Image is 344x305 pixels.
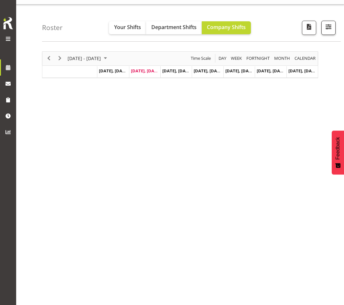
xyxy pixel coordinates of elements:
span: Fortnight [246,54,270,62]
h4: Roster [42,24,63,31]
span: calendar [294,54,316,62]
button: Your Shifts [109,21,146,34]
button: August 2025 [67,54,110,62]
button: Next [56,54,64,62]
button: Timeline Week [230,54,243,62]
span: [DATE], [DATE] [194,68,223,74]
span: [DATE], [DATE] [99,68,128,74]
span: Week [230,54,242,62]
button: Department Shifts [146,21,202,34]
button: Previous [45,54,53,62]
div: next period [54,52,65,65]
div: previous period [43,52,54,65]
button: Timeline Month [273,54,291,62]
span: [DATE], [DATE] [257,68,286,74]
span: [DATE] - [DATE] [67,54,102,62]
img: Rosterit icon logo [2,16,15,30]
span: Time Scale [190,54,211,62]
div: Timeline Week of August 19, 2025 [42,51,318,78]
div: August 18 - 24, 2025 [65,52,111,65]
button: Download a PDF of the roster according to the set date range. [302,21,316,35]
button: Feedback - Show survey [332,131,344,174]
span: Department Shifts [151,24,197,31]
button: Timeline Day [218,54,228,62]
button: Company Shifts [202,21,251,34]
span: Company Shifts [207,24,246,31]
span: [DATE], [DATE] [288,68,318,74]
span: [DATE], [DATE] [131,68,160,74]
span: Month [274,54,291,62]
button: Time Scale [190,54,212,62]
span: Your Shifts [114,24,141,31]
span: Day [218,54,227,62]
span: [DATE], [DATE] [162,68,192,74]
button: Month [294,54,317,62]
span: [DATE], [DATE] [225,68,255,74]
button: Filter Shifts [321,21,336,35]
span: Feedback [335,137,341,160]
button: Fortnight [245,54,271,62]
